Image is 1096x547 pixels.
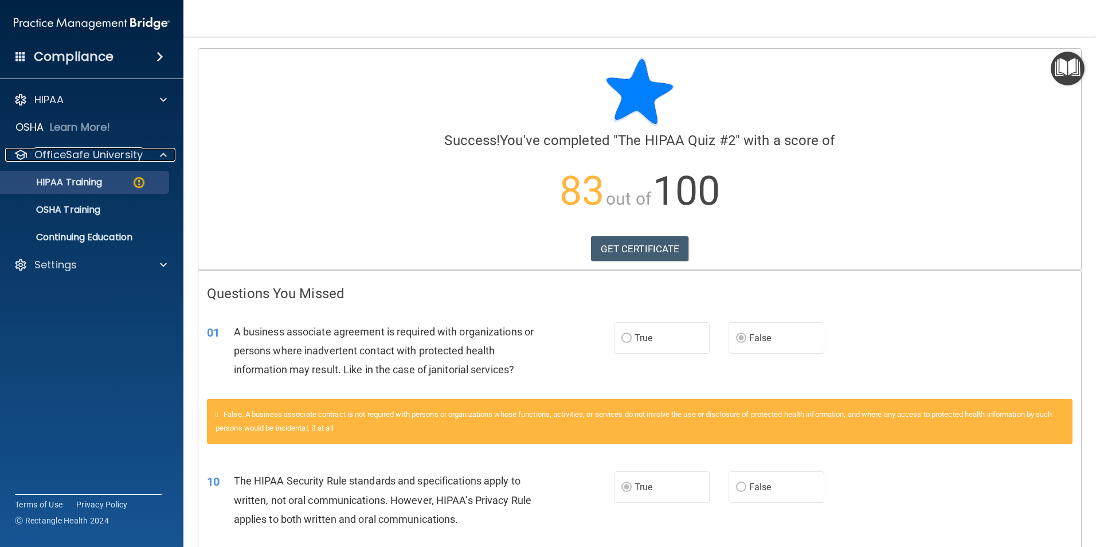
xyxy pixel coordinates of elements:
[14,93,167,107] a: HIPAA
[34,258,77,272] p: Settings
[216,410,1052,432] span: False. A business associate contract is not required with persons or organizations whose function...
[1051,52,1085,85] button: Open Resource Center
[34,148,143,162] p: OfficeSafe University
[591,236,689,261] a: GET CERTIFICATE
[736,483,746,492] input: False
[635,333,652,343] span: True
[207,133,1072,148] h4: You've completed " " with a score of
[14,12,170,35] img: PMB logo
[7,232,164,243] p: Continuing Education
[207,475,220,489] span: 10
[207,286,1072,301] h4: Questions You Missed
[1039,468,1082,511] iframe: Drift Widget Chat Controller
[605,57,674,126] img: blue-star-rounded.9d042014.png
[234,326,534,376] span: A business associate agreement is required with organizations or persons where inadvertent contac...
[749,482,772,493] span: False
[14,148,167,162] a: OfficeSafe University
[749,333,772,343] span: False
[559,167,604,214] span: 83
[15,499,62,510] a: Terms of Use
[621,483,632,492] input: True
[132,175,146,190] img: warning-circle.0cc9ac19.png
[653,167,720,214] span: 100
[606,189,651,209] span: out of
[76,499,128,510] a: Privacy Policy
[621,334,632,343] input: True
[7,204,100,216] p: OSHA Training
[444,132,500,149] span: Success!
[736,334,746,343] input: False
[207,326,220,339] span: 01
[15,120,44,134] p: OSHA
[234,475,531,525] span: The HIPAA Security Rule standards and specifications apply to written, not oral communications. H...
[34,49,113,65] h4: Compliance
[50,120,111,134] p: Learn More!
[15,515,109,526] span: Ⓒ Rectangle Health 2024
[14,258,167,272] a: Settings
[34,93,64,107] p: HIPAA
[635,482,652,493] span: True
[618,132,735,149] span: The HIPAA Quiz #2
[7,177,102,188] p: HIPAA Training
